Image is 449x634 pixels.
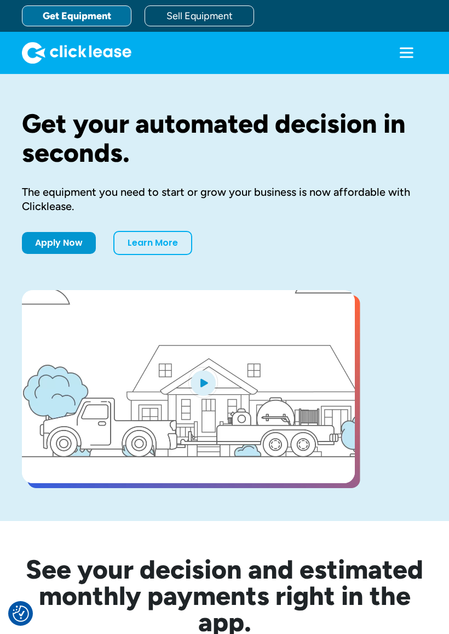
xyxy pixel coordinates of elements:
img: Blue play button logo on a light blue circular background [188,367,218,398]
img: Revisit consent button [13,605,29,622]
div: menu [385,32,427,73]
a: home [22,42,131,64]
img: Clicklease logo [22,42,131,64]
a: Get Equipment [22,5,131,26]
div: The equipment you need to start or grow your business is now affordable with Clicklease. [22,185,427,213]
a: open lightbox [22,290,355,483]
h1: Get your automated decision in seconds. [22,109,427,167]
a: Learn More [113,231,192,255]
a: Apply Now [22,232,96,254]
button: Consent Preferences [13,605,29,622]
a: Sell Equipment [145,5,254,26]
